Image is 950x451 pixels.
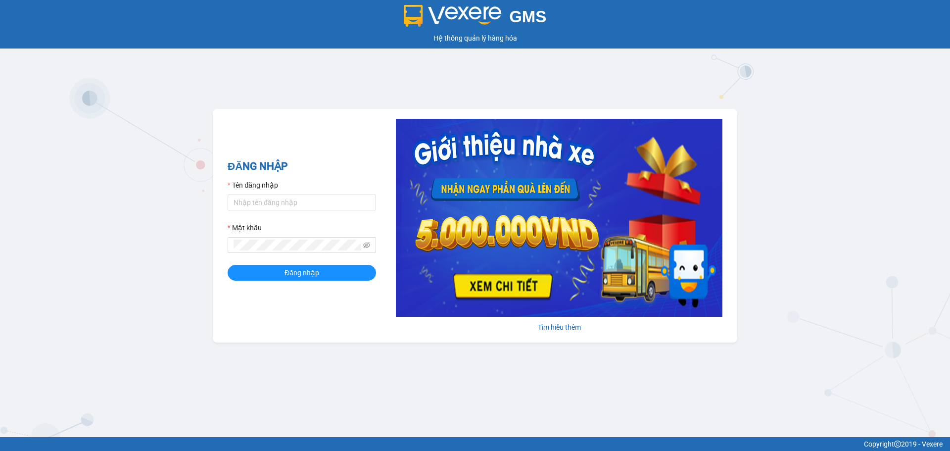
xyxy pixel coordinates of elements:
span: eye-invisible [363,242,370,249]
h2: ĐĂNG NHẬP [228,158,376,175]
div: Tìm hiểu thêm [396,322,722,333]
button: Đăng nhập [228,265,376,281]
div: Copyright 2019 - Vexere [7,439,943,450]
input: Tên đăng nhập [228,195,376,210]
span: copyright [894,441,901,448]
div: Hệ thống quản lý hàng hóa [2,33,948,44]
span: GMS [509,7,546,26]
img: banner-0 [396,119,722,317]
label: Tên đăng nhập [228,180,278,191]
input: Mật khẩu [234,240,361,251]
span: Đăng nhập [285,267,319,278]
label: Mật khẩu [228,222,262,233]
img: logo 2 [404,5,502,27]
a: GMS [404,15,547,23]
